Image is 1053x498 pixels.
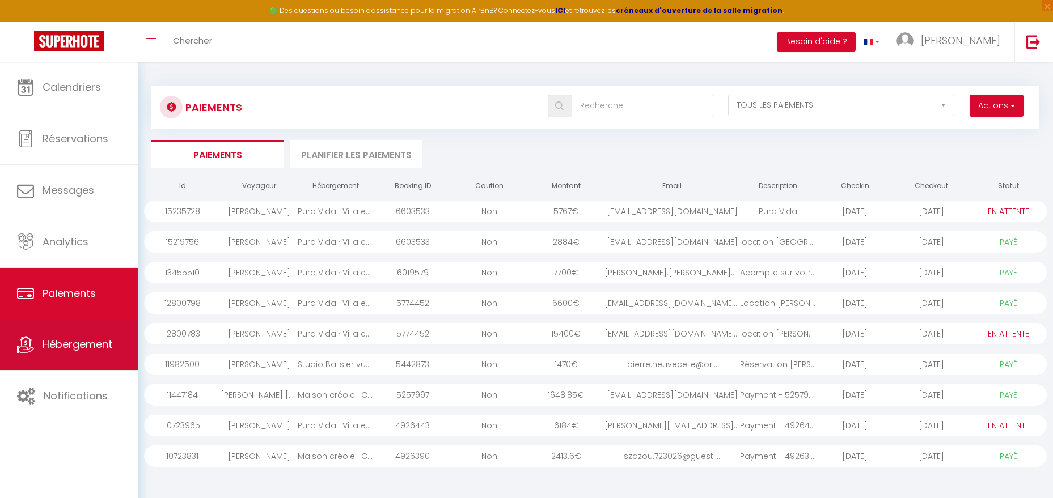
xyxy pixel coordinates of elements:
[604,445,740,467] div: szazou.723026@guest....
[604,176,740,196] th: Email
[144,323,221,344] div: 12800783
[528,445,604,467] div: 2413.6
[221,384,297,406] div: [PERSON_NAME] [PERSON_NAME]
[604,354,740,375] div: pierre.neuvecelle@or...
[144,292,221,314] div: 12800798
[572,267,578,278] span: €
[451,292,527,314] div: Non
[451,323,527,344] div: Non
[298,384,374,406] div: Maison créole · Creole house
[604,384,740,406] div: [EMAIL_ADDRESS][DOMAIN_NAME]
[374,176,451,196] th: Booking ID
[616,6,783,15] a: créneaux d'ouverture de la salle migration
[817,231,893,253] div: [DATE]
[164,22,221,62] a: Chercher
[740,384,817,406] div: Payment - 5257997 - ...
[43,183,94,197] span: Messages
[528,201,604,222] div: 5767
[298,354,374,375] div: Studio Balisier vue mer · Sea view studio
[893,384,970,406] div: [DATE]
[173,35,212,46] span: Chercher
[893,445,970,467] div: [DATE]
[298,323,374,344] div: Pura Vida · Villa en bord de mer · Seaside villa
[817,201,893,222] div: [DATE]
[740,201,817,222] div: Pura Vida
[740,262,817,283] div: Acompte sur votre ré...
[604,415,740,436] div: [PERSON_NAME][EMAIL_ADDRESS][DOMAIN_NAME]
[374,231,451,253] div: 6603533
[298,445,374,467] div: Maison créole · Creole house
[451,445,527,467] div: Non
[451,262,527,283] div: Non
[144,231,221,253] div: 15219756
[43,131,108,146] span: Réservations
[221,262,297,283] div: [PERSON_NAME]
[44,389,108,403] span: Notifications
[528,262,604,283] div: 7700
[740,323,817,344] div: location [PERSON_NAME]
[144,262,221,283] div: 13455510
[221,292,297,314] div: [PERSON_NAME]
[451,201,527,222] div: Non
[572,420,578,431] span: €
[9,5,43,39] button: Ouvrir le widget de chat LiveChat
[221,201,297,222] div: [PERSON_NAME]
[921,33,1000,48] span: [PERSON_NAME]
[221,323,297,344] div: [PERSON_NAME]
[817,384,893,406] div: [DATE]
[970,95,1024,117] button: Actions
[43,286,96,300] span: Paiements
[817,445,893,467] div: [DATE]
[451,176,527,196] th: Caution
[1026,35,1041,49] img: logout
[893,323,970,344] div: [DATE]
[144,445,221,467] div: 10723831
[571,359,578,370] span: €
[528,354,604,375] div: 1470
[144,176,221,196] th: Id
[528,292,604,314] div: 6600
[221,445,297,467] div: [PERSON_NAME]
[374,445,451,467] div: 4926390
[374,415,451,436] div: 4926443
[573,236,580,248] span: €
[144,415,221,436] div: 10723965
[221,354,297,375] div: [PERSON_NAME]
[374,354,451,375] div: 5442873
[604,323,740,344] div: [EMAIL_ADDRESS][DOMAIN_NAME]...
[572,206,578,217] span: €
[528,415,604,436] div: 6184
[740,415,817,436] div: Payment - 4926443 - ...
[572,95,714,117] input: Recherche
[528,384,604,406] div: 1648.85
[555,6,565,15] strong: ICI
[374,323,451,344] div: 5774452
[144,201,221,222] div: 15235728
[298,201,374,222] div: Pura Vida · Villa en bord de mer · Seaside villa
[43,235,88,249] span: Analytics
[740,231,817,253] div: location [GEOGRAPHIC_DATA]
[577,389,584,401] span: €
[144,354,221,375] div: 11982500
[777,32,856,52] button: Besoin d'aide ?
[893,176,970,196] th: Checkout
[451,231,527,253] div: Non
[604,292,740,314] div: [EMAIL_ADDRESS][DOMAIN_NAME]...
[740,292,817,314] div: Location [PERSON_NAME]
[574,328,581,339] span: €
[34,31,104,51] img: Super Booking
[893,415,970,436] div: [DATE]
[451,384,527,406] div: Non
[970,176,1047,196] th: Statut
[604,201,740,222] div: [EMAIL_ADDRESS][DOMAIN_NAME]
[893,354,970,375] div: [DATE]
[290,140,422,168] li: Planifier les paiements
[43,80,101,94] span: Calendriers
[185,95,242,120] h3: Paiements
[221,176,297,196] th: Voyageur
[817,323,893,344] div: [DATE]
[740,354,817,375] div: Réservation [PERSON_NAME]
[298,176,374,196] th: Hébergement
[893,231,970,253] div: [DATE]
